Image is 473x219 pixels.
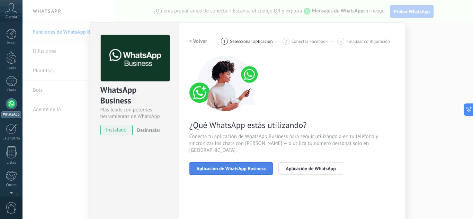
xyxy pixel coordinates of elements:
button: < Volver [189,35,207,47]
span: Conectar Facebook [292,39,328,44]
span: Finalizar configuración [346,39,390,44]
span: Cuenta [6,15,17,19]
span: Seleccionar aplicación [230,39,273,44]
div: Leads [1,66,21,71]
button: Aplicación de WhatsApp Business [189,162,273,175]
span: Aplicación de WhatsApp [286,166,336,171]
button: Desinstalar [134,125,160,135]
h2: < Volver [189,38,207,45]
div: Listas [1,161,21,165]
img: logo_main.png [101,35,170,82]
div: WhatsApp Business [100,84,169,107]
span: Aplicación de WhatsApp Business [197,166,266,171]
div: WhatsApp [1,111,21,118]
div: Chats [1,88,21,93]
span: 2 [285,38,287,44]
span: instalado [101,125,132,135]
div: Más leads con potentes herramientas de WhatsApp [100,107,169,120]
span: 3 [340,38,342,44]
span: ¿Qué WhatsApp estás utilizando? [189,120,395,130]
div: Calendario [1,136,21,141]
div: Correo [1,183,21,188]
img: connect number [189,56,262,111]
span: 1 [223,38,226,44]
span: Conecta tu aplicación de WhatsApp Business para seguir utilizándola en tu teléfono y sincronizar ... [189,133,395,154]
button: Aplicación de WhatsApp [278,162,343,175]
span: Desinstalar [137,127,160,133]
div: Panel [1,41,21,46]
